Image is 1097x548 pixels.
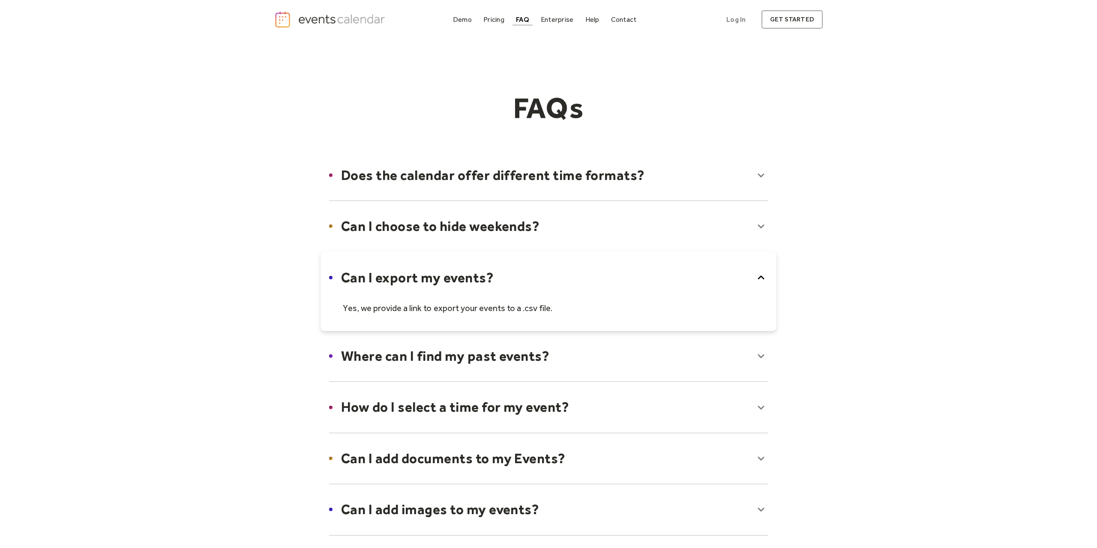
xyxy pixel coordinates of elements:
a: Log In [718,10,754,29]
a: FAQ [513,14,533,25]
div: Help [585,17,599,22]
a: Pricing [480,14,508,25]
div: Contact [611,17,637,22]
a: Enterprise [537,14,577,25]
a: Contact [608,14,640,25]
a: home [274,11,387,28]
div: FAQ [516,17,529,22]
div: Pricing [483,17,504,22]
h1: FAQs [384,90,713,126]
a: Help [582,14,603,25]
a: get started [761,10,823,29]
div: Enterprise [541,17,573,22]
a: Demo [450,14,475,25]
div: Demo [453,17,472,22]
